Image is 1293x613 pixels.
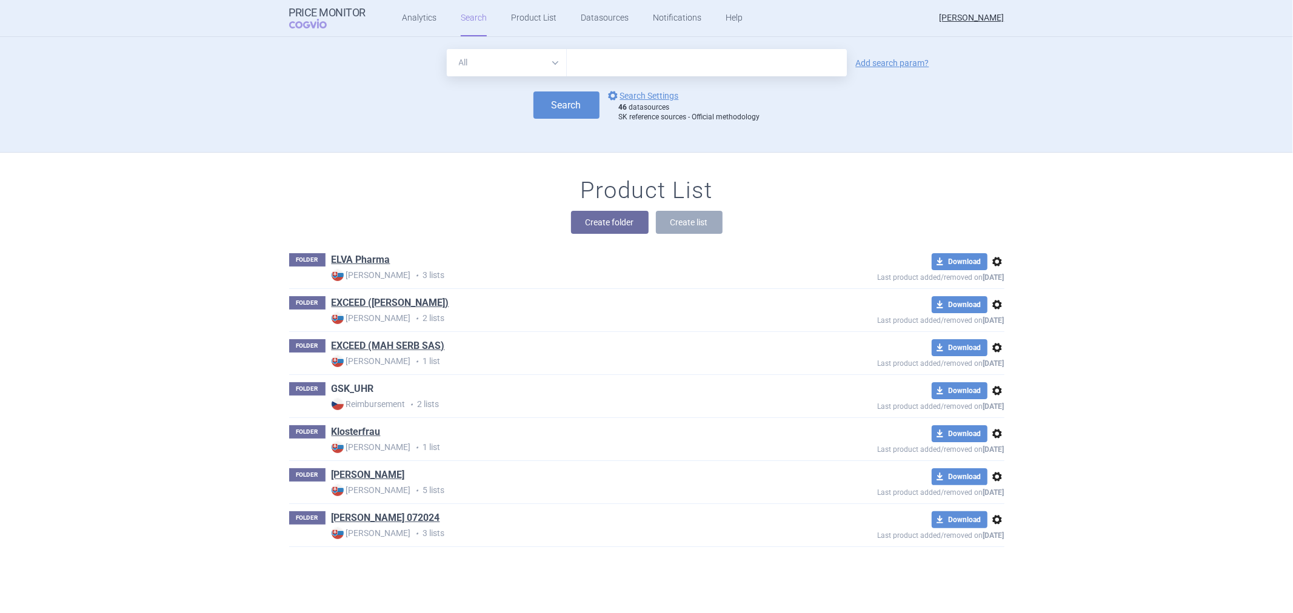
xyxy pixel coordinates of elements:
[581,177,713,205] h1: Product List
[983,445,1004,454] strong: [DATE]
[289,425,326,439] p: FOLDER
[289,382,326,396] p: FOLDER
[790,528,1004,540] p: Last product added/removed on
[332,253,390,269] h1: ELVA Pharma
[332,296,449,310] a: EXCEED ([PERSON_NAME])
[332,253,390,267] a: ELVA Pharma
[289,511,326,525] p: FOLDER
[332,425,381,441] h1: Klosterfrau
[932,468,987,485] button: Download
[411,485,423,497] i: •
[932,511,987,528] button: Download
[332,511,440,527] h1: Pierre Fabre 072024
[332,296,449,312] h1: EXCEED (MAH Hansa)
[790,485,1004,497] p: Last product added/removed on
[332,398,790,411] p: 2 lists
[983,359,1004,368] strong: [DATE]
[332,425,381,439] a: Klosterfrau
[332,398,344,410] img: CZ
[289,468,326,482] p: FOLDER
[411,528,423,540] i: •
[289,7,366,19] strong: Price Monitor
[332,441,344,453] img: SK
[983,531,1004,540] strong: [DATE]
[332,398,406,410] strong: Reimbursement
[332,339,445,355] h1: EXCEED (MAH SERB SAS)
[411,442,423,454] i: •
[332,269,790,282] p: 3 lists
[332,269,411,281] strong: [PERSON_NAME]
[332,269,344,281] img: SK
[932,425,987,442] button: Download
[289,339,326,353] p: FOLDER
[790,313,1004,325] p: Last product added/removed on
[332,484,344,496] img: SK
[619,103,627,111] strong: 46
[332,355,790,368] p: 1 list
[571,211,649,234] button: Create folder
[932,339,987,356] button: Download
[289,296,326,310] p: FOLDER
[332,527,411,539] strong: [PERSON_NAME]
[606,88,679,103] a: Search Settings
[411,270,423,282] i: •
[411,313,423,325] i: •
[932,382,987,399] button: Download
[932,253,987,270] button: Download
[983,488,1004,497] strong: [DATE]
[332,312,411,324] strong: [PERSON_NAME]
[332,441,411,453] strong: [PERSON_NAME]
[332,484,411,496] strong: [PERSON_NAME]
[289,7,366,30] a: Price MonitorCOGVIO
[332,312,790,325] p: 2 lists
[289,19,344,28] span: COGVIO
[619,103,760,122] div: datasources SK reference sources - Official methodology
[790,356,1004,368] p: Last product added/removed on
[983,316,1004,325] strong: [DATE]
[332,339,445,353] a: EXCEED (MAH SERB SAS)
[332,382,374,396] a: GSK_UHR
[533,91,600,119] button: Search
[332,312,344,324] img: SK
[332,382,374,398] h1: GSK_UHR
[411,356,423,368] i: •
[332,355,344,367] img: SK
[656,211,723,234] button: Create list
[932,296,987,313] button: Download
[332,355,411,367] strong: [PERSON_NAME]
[332,527,344,539] img: SK
[790,442,1004,454] p: Last product added/removed on
[406,399,418,411] i: •
[332,511,440,525] a: [PERSON_NAME] 072024
[983,402,1004,411] strong: [DATE]
[332,468,405,482] a: [PERSON_NAME]
[332,441,790,454] p: 1 list
[289,253,326,267] p: FOLDER
[983,273,1004,282] strong: [DATE]
[790,399,1004,411] p: Last product added/removed on
[332,527,790,540] p: 3 lists
[332,484,790,497] p: 5 lists
[856,59,929,67] a: Add search param?
[790,270,1004,282] p: Last product added/removed on
[332,468,405,484] h1: Pierre Fabre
